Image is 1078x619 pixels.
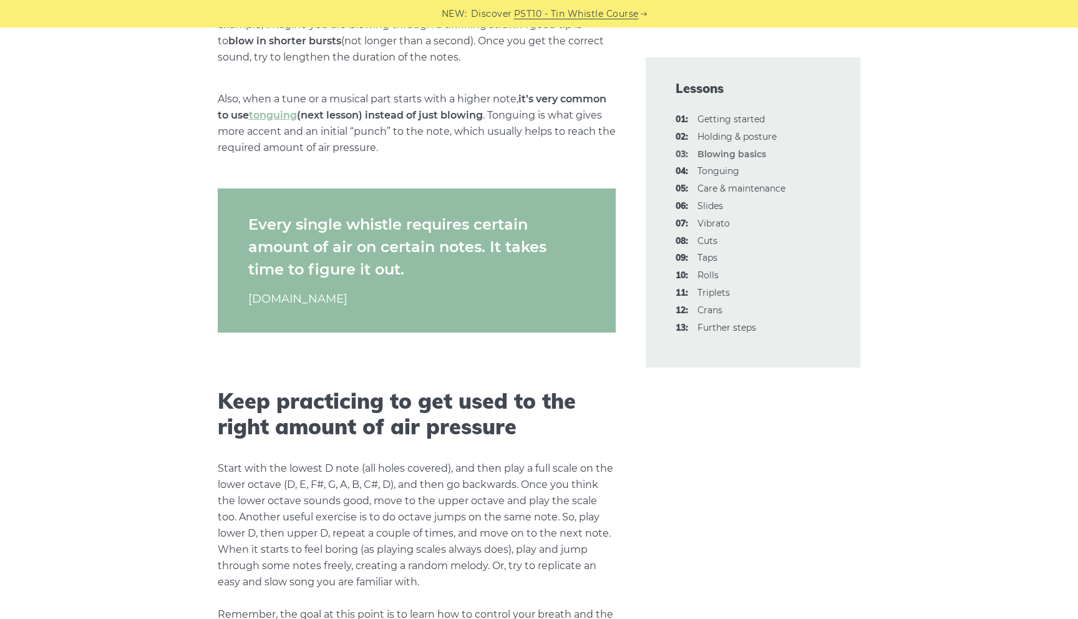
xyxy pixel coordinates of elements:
[697,114,765,125] a: 01:Getting started
[676,164,688,179] span: 04:
[697,131,777,142] a: 02:Holding & posture
[697,200,723,212] a: 06:Slides
[697,183,785,194] a: 05:Care & maintenance
[248,213,585,281] p: Every single whistle requires certain amount of air on certain notes. It takes time to figure it ...
[676,234,688,249] span: 08:
[676,251,688,266] span: 09:
[676,80,830,97] span: Lessons
[442,7,467,21] span: NEW:
[471,7,512,21] span: Discover
[697,252,717,263] a: 09:Taps
[676,268,688,283] span: 10:
[676,182,688,197] span: 05:
[218,91,616,156] p: Also, when a tune or a musical part starts with a higher note, . Tonguing is what gives more acce...
[676,303,688,318] span: 12:
[676,217,688,232] span: 07:
[514,7,639,21] a: PST10 - Tin Whistle Course
[697,165,739,177] a: 04:Tonguing
[249,109,297,121] a: tonguing
[697,305,722,316] a: 12:Crans
[676,286,688,301] span: 11:
[676,130,688,145] span: 02:
[228,35,341,47] strong: blow in shorter bursts
[697,270,719,281] a: 10:Rolls
[697,218,730,229] a: 07:Vibrato
[697,322,756,333] a: 13:Further steps
[248,291,585,308] cite: [DOMAIN_NAME]
[697,235,717,246] a: 08:Cuts
[676,112,688,127] span: 01:
[676,321,688,336] span: 13:
[676,199,688,214] span: 06:
[697,149,766,160] strong: Blowing basics
[697,287,730,298] a: 11:Triplets
[676,147,688,162] span: 03:
[218,389,616,440] h2: Keep practicing to get used to the right amount of air pressure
